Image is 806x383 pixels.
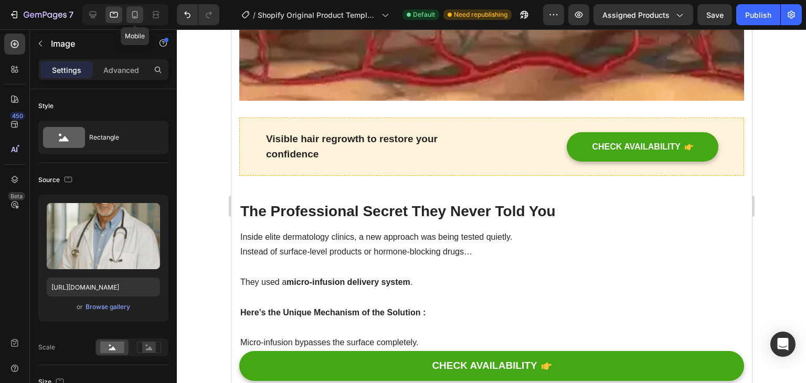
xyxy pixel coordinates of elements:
div: 450 [10,112,25,120]
div: Scale [38,343,55,352]
p: Inside elite dermatology clinics, a new approach was being tested quietly. [9,200,512,216]
input: https://example.com/image.jpg [47,278,160,296]
img: preview-image [47,203,160,269]
p: Image [51,37,140,50]
div: Publish [745,9,771,20]
span: Assigned Products [602,9,670,20]
span: Shopify Original Product Template [258,9,377,20]
a: CHECK AVAILABILITY [335,103,487,132]
button: Assigned Products [593,4,693,25]
div: Beta [8,192,25,200]
button: Save [697,4,732,25]
div: Browse gallery [86,302,130,312]
strong: Here’s the Unique Mechanism of the Solution : [9,279,194,288]
span: or [77,301,83,313]
div: Undo/Redo [177,4,219,25]
div: CHECK AVAILABILITY [360,111,449,124]
div: Rectangle [89,125,153,150]
p: Advanced [103,65,139,76]
div: Open Intercom Messenger [770,332,796,357]
iframe: Design area [231,29,752,383]
button: 7 [4,4,78,25]
span: Need republishing [454,10,507,19]
div: Source [38,173,75,187]
span: Save [706,10,724,19]
div: CHECK AVAILABILITY [200,330,305,343]
a: CHECK AVAILABILITY [8,322,513,352]
div: Style [38,101,54,111]
p: 7 [69,8,73,21]
p: Settings [52,65,81,76]
h2: The Professional Secret They Never Told You [8,172,513,193]
button: Browse gallery [85,302,131,312]
span: / [253,9,256,20]
p: Instead of surface-level products or hormone-blocking drugs… [9,215,512,230]
p: They used a . [9,230,512,261]
span: Default [413,10,435,19]
strong: micro-infusion delivery system [55,248,179,257]
p: Micro-infusion bypasses the surface completely. [9,306,512,321]
button: Publish [736,4,780,25]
